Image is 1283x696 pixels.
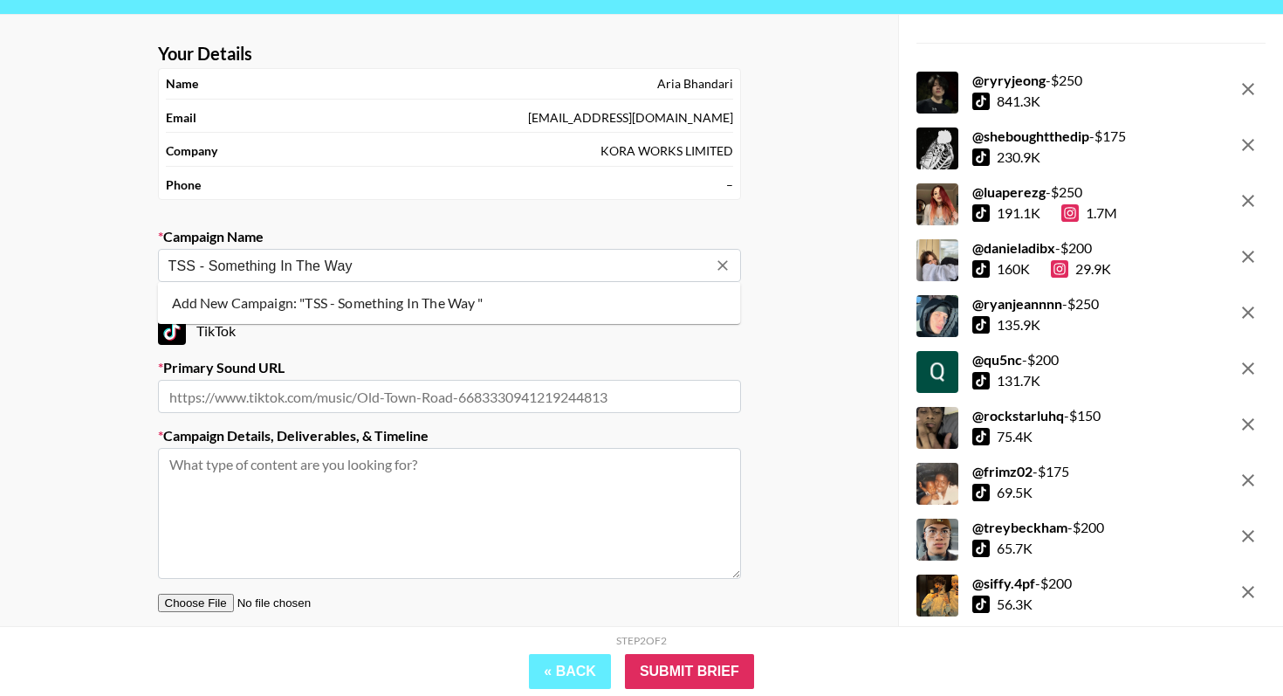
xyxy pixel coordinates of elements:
button: remove [1231,519,1266,554]
div: 160K [997,260,1030,278]
div: - $ 175 [972,127,1126,145]
button: remove [1231,463,1266,498]
div: Step 2 of 2 [616,634,667,647]
strong: @ treybeckham [972,519,1067,535]
img: TikTok [158,317,186,345]
strong: @ qu5nc [972,351,1022,368]
strong: @ siffy.4pf [972,575,1035,591]
strong: @ danieladibx [972,239,1055,256]
div: 29.9K [1051,260,1111,278]
strong: Company [166,143,217,159]
div: 230.9K [997,148,1040,166]
button: remove [1231,239,1266,274]
div: 65.7K [997,540,1033,557]
div: - $ 200 [972,239,1111,257]
div: KORA WORKS LIMITED [600,143,733,159]
div: - $ 250 [972,183,1117,201]
button: remove [1231,295,1266,330]
div: 56.3K [997,596,1033,613]
div: 1.7M [1061,204,1117,222]
div: - $ 200 [972,575,1072,592]
div: Aria Bhandari [657,76,733,92]
button: remove [1231,183,1266,218]
label: Campaign Name [158,228,741,245]
strong: Phone [166,177,201,193]
strong: @ ryanjeannnn [972,295,1062,312]
button: remove [1231,127,1266,162]
strong: @ luaperezg [972,183,1046,200]
strong: @ frimz02 [972,463,1033,479]
button: remove [1231,575,1266,610]
div: - $ 175 [972,463,1069,480]
div: [EMAIL_ADDRESS][DOMAIN_NAME] [528,110,733,126]
input: Old Town Road - Lil Nas X + Billy Ray Cyrus [168,256,707,276]
button: Clear [710,253,735,278]
div: - $ 200 [972,519,1104,536]
button: remove [1231,351,1266,386]
div: 69.5K [997,484,1033,501]
strong: Name [166,76,198,92]
input: Submit Brief [625,654,754,689]
button: « Back [529,654,611,689]
label: Primary Sound URL [158,359,741,376]
div: - $ 250 [972,295,1099,313]
strong: @ sheboughtthedip [972,127,1089,144]
div: 131.7K [997,372,1040,389]
strong: @ rockstarluhq [972,407,1064,424]
div: 841.3K [997,93,1040,110]
div: TikTok [158,317,741,345]
div: – [726,177,733,193]
strong: @ ryryjeong [972,72,1046,88]
div: 135.9K [997,316,1040,334]
label: Campaign Details, Deliverables, & Timeline [158,427,741,444]
div: 75.4K [997,428,1033,445]
strong: Your Details [158,43,252,65]
button: remove [1231,407,1266,442]
div: - $ 200 [972,351,1061,369]
div: - $ 150 [972,407,1101,424]
button: remove [1231,72,1266,107]
strong: Email [166,110,196,126]
li: Add New Campaign: "TSS - Something In The Way " [158,289,741,317]
div: - $ 250 [972,72,1082,89]
div: 191.1K [997,204,1040,222]
input: https://www.tiktok.com/music/Old-Town-Road-6683330941219244813 [158,380,741,413]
